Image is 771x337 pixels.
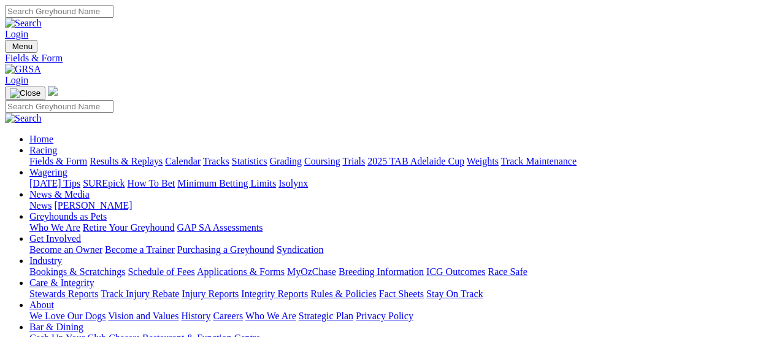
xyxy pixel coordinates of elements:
[29,233,81,244] a: Get Involved
[5,5,113,18] input: Search
[105,244,175,255] a: Become a Trainer
[270,156,302,166] a: Grading
[29,222,766,233] div: Greyhounds as Pets
[29,289,766,300] div: Care & Integrity
[367,156,464,166] a: 2025 TAB Adelaide Cup
[29,145,57,155] a: Racing
[83,222,175,233] a: Retire Your Greyhound
[29,255,62,266] a: Industry
[29,311,766,322] div: About
[241,289,308,299] a: Integrity Reports
[5,113,42,124] img: Search
[426,266,485,277] a: ICG Outcomes
[467,156,499,166] a: Weights
[29,300,54,310] a: About
[29,277,94,288] a: Care & Integrity
[501,156,577,166] a: Track Maintenance
[287,266,336,277] a: MyOzChase
[29,156,766,167] div: Racing
[29,244,766,255] div: Get Involved
[5,53,766,64] a: Fields & Form
[5,75,28,85] a: Login
[29,211,107,222] a: Greyhounds as Pets
[29,244,102,255] a: Become an Owner
[356,311,413,321] a: Privacy Policy
[29,266,125,277] a: Bookings & Scratchings
[310,289,377,299] a: Rules & Policies
[5,40,37,53] button: Toggle navigation
[165,156,201,166] a: Calendar
[29,134,53,144] a: Home
[29,178,80,188] a: [DATE] Tips
[213,311,243,321] a: Careers
[29,189,90,199] a: News & Media
[5,64,41,75] img: GRSA
[5,100,113,113] input: Search
[277,244,323,255] a: Syndication
[342,156,365,166] a: Trials
[5,18,42,29] img: Search
[101,289,179,299] a: Track Injury Rebate
[83,178,125,188] a: SUREpick
[278,178,308,188] a: Isolynx
[29,222,80,233] a: Who We Are
[182,289,239,299] a: Injury Reports
[177,244,274,255] a: Purchasing a Greyhound
[197,266,285,277] a: Applications & Forms
[29,200,766,211] div: News & Media
[245,311,296,321] a: Who We Are
[29,311,105,321] a: We Love Our Dogs
[299,311,353,321] a: Strategic Plan
[339,266,424,277] a: Breeding Information
[29,200,52,211] a: News
[29,322,83,332] a: Bar & Dining
[177,178,276,188] a: Minimum Betting Limits
[29,167,67,177] a: Wagering
[232,156,267,166] a: Statistics
[177,222,263,233] a: GAP SA Assessments
[426,289,483,299] a: Stay On Track
[108,311,178,321] a: Vision and Values
[5,87,45,100] button: Toggle navigation
[379,289,424,299] a: Fact Sheets
[29,289,98,299] a: Stewards Reports
[304,156,340,166] a: Coursing
[128,178,175,188] a: How To Bet
[488,266,527,277] a: Race Safe
[203,156,229,166] a: Tracks
[29,178,766,189] div: Wagering
[128,266,194,277] a: Schedule of Fees
[29,156,87,166] a: Fields & Form
[12,42,33,51] span: Menu
[90,156,163,166] a: Results & Replays
[181,311,210,321] a: History
[54,200,132,211] a: [PERSON_NAME]
[48,86,58,96] img: logo-grsa-white.png
[29,266,766,277] div: Industry
[5,29,28,39] a: Login
[10,88,40,98] img: Close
